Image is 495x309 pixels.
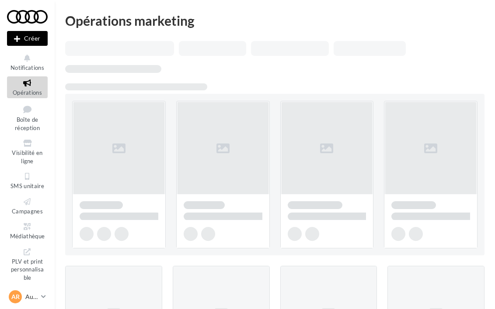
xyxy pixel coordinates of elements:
[11,292,20,301] span: AR
[7,220,48,241] a: Médiathèque
[7,31,48,46] div: Nouvelle campagne
[12,149,42,165] span: Visibilité en ligne
[7,288,48,305] a: AR Audi [GEOGRAPHIC_DATA]
[7,137,48,166] a: Visibilité en ligne
[13,89,42,96] span: Opérations
[7,76,48,98] a: Opérations
[11,256,44,281] span: PLV et print personnalisable
[7,102,48,134] a: Boîte de réception
[12,208,43,215] span: Campagnes
[7,245,48,283] a: PLV et print personnalisable
[65,14,485,27] div: Opérations marketing
[10,182,44,189] span: SMS unitaire
[25,292,38,301] p: Audi [GEOGRAPHIC_DATA]
[10,64,44,71] span: Notifications
[7,170,48,191] a: SMS unitaire
[7,51,48,73] button: Notifications
[7,195,48,216] a: Campagnes
[10,233,45,240] span: Médiathèque
[15,116,40,131] span: Boîte de réception
[7,31,48,46] button: Créer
